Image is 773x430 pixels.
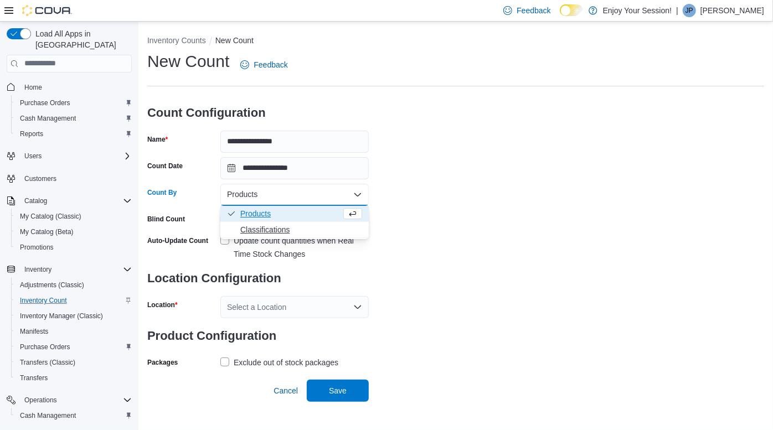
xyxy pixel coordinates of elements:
[16,340,132,354] span: Purchase Orders
[147,162,183,170] label: Count Date
[20,149,46,163] button: Users
[2,262,136,277] button: Inventory
[20,296,67,305] span: Inventory Count
[11,209,136,224] button: My Catalog (Classic)
[560,4,583,16] input: Dark Mode
[20,243,54,252] span: Promotions
[147,50,229,72] h1: New Count
[16,371,52,385] a: Transfers
[234,356,338,369] div: Exclude out of stock packages
[11,324,136,339] button: Manifests
[16,278,132,292] span: Adjustments (Classic)
[147,95,369,131] h3: Count Configuration
[16,278,89,292] a: Adjustments (Classic)
[147,36,206,45] button: Inventory Counts
[16,340,75,354] a: Purchase Orders
[20,129,43,138] span: Reports
[11,240,136,255] button: Promotions
[20,343,70,351] span: Purchase Orders
[20,227,74,236] span: My Catalog (Beta)
[20,194,51,208] button: Catalog
[16,225,78,239] a: My Catalog (Beta)
[215,36,254,45] button: New Count
[147,188,177,197] label: Count By
[11,408,136,423] button: Cash Management
[11,126,136,142] button: Reports
[16,325,132,338] span: Manifests
[20,212,81,221] span: My Catalog (Classic)
[16,409,80,422] a: Cash Management
[20,81,47,94] a: Home
[353,303,362,312] button: Open list of options
[20,393,61,407] button: Operations
[11,339,136,355] button: Purchase Orders
[254,59,287,70] span: Feedback
[11,224,136,240] button: My Catalog (Beta)
[2,148,136,164] button: Users
[20,263,56,276] button: Inventory
[16,210,132,223] span: My Catalog (Classic)
[20,327,48,336] span: Manifests
[603,4,672,17] p: Enjoy Your Session!
[11,277,136,293] button: Adjustments (Classic)
[686,4,693,17] span: JP
[20,358,75,367] span: Transfers (Classic)
[16,112,80,125] a: Cash Management
[240,224,362,235] span: Classifications
[269,380,302,402] button: Cancel
[24,265,51,274] span: Inventory
[20,99,70,107] span: Purchase Orders
[700,4,764,17] p: [PERSON_NAME]
[2,79,136,95] button: Home
[20,172,132,185] span: Customers
[11,293,136,308] button: Inventory Count
[20,114,76,123] span: Cash Management
[20,374,48,382] span: Transfers
[307,380,369,402] button: Save
[11,355,136,370] button: Transfers (Classic)
[24,83,42,92] span: Home
[16,325,53,338] a: Manifests
[220,222,369,238] button: Classifications
[16,112,132,125] span: Cash Management
[353,190,362,199] button: Close list of options
[16,210,86,223] a: My Catalog (Classic)
[11,111,136,126] button: Cash Management
[147,35,764,48] nav: An example of EuiBreadcrumbs
[16,241,58,254] a: Promotions
[147,301,178,309] label: Location
[220,157,369,179] input: Press the down key to open a popover containing a calendar.
[16,294,132,307] span: Inventory Count
[683,4,696,17] div: Jesse Prior
[16,356,80,369] a: Transfers (Classic)
[236,54,292,76] a: Feedback
[560,16,560,17] span: Dark Mode
[20,411,76,420] span: Cash Management
[2,392,136,408] button: Operations
[147,135,168,144] label: Name
[147,261,369,296] h3: Location Configuration
[24,174,56,183] span: Customers
[31,28,132,50] span: Load All Apps in [GEOGRAPHIC_DATA]
[16,356,132,369] span: Transfers (Classic)
[24,196,47,205] span: Catalog
[329,385,347,396] span: Save
[274,385,298,396] span: Cancel
[147,318,369,354] h3: Product Configuration
[16,96,132,110] span: Purchase Orders
[16,127,132,141] span: Reports
[16,409,132,422] span: Cash Management
[20,172,61,185] a: Customers
[11,370,136,386] button: Transfers
[147,358,178,367] label: Packages
[20,393,132,407] span: Operations
[24,396,57,405] span: Operations
[2,193,136,209] button: Catalog
[16,241,132,254] span: Promotions
[20,80,132,94] span: Home
[676,4,678,17] p: |
[22,5,72,16] img: Cova
[16,371,132,385] span: Transfers
[11,95,136,111] button: Purchase Orders
[20,149,132,163] span: Users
